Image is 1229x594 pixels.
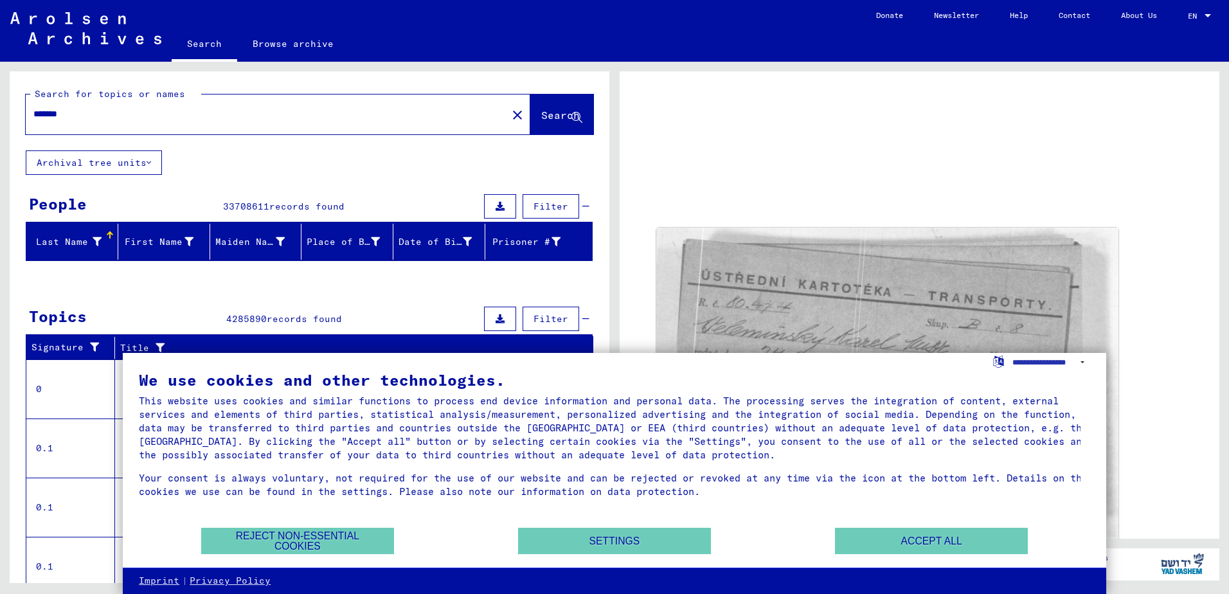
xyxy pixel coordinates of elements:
mat-header-cell: First Name [118,224,210,260]
div: We use cookies and other technologies. [139,372,1090,388]
span: Filter [534,201,568,212]
img: 001.jpg [656,228,1118,562]
button: Search [530,94,593,134]
div: Title [120,341,568,355]
button: Clear [505,102,530,127]
div: Place of Birth [307,231,396,252]
td: 0 [26,359,115,419]
button: Archival tree units [26,150,162,175]
div: Your consent is always voluntary, not required for the use of our website and can be rejected or ... [139,471,1090,498]
div: Signature [31,341,105,354]
div: Date of Birth [399,235,472,249]
div: Topics [29,305,87,328]
td: 0.1 [26,478,115,537]
mat-header-cell: Last Name [26,224,118,260]
a: Imprint [139,575,179,588]
button: Filter [523,194,579,219]
div: Signature [31,337,118,358]
div: First Name [123,231,210,252]
button: Reject non-essential cookies [201,528,394,554]
a: Search [172,28,237,62]
div: Prisoner # [490,235,561,249]
mat-header-cell: Prisoner # [485,224,592,260]
mat-icon: close [510,107,525,123]
div: Prisoner # [490,231,577,252]
div: Last Name [31,235,102,249]
div: Maiden Name [215,231,301,252]
span: 4285890 [226,313,267,325]
button: Filter [523,307,579,331]
span: Search [541,109,580,122]
img: Arolsen_neg.svg [10,12,161,44]
a: Browse archive [237,28,349,59]
span: records found [267,313,342,325]
div: This website uses cookies and similar functions to process end device information and personal da... [139,394,1090,462]
span: 33708611 [223,201,269,212]
div: People [29,192,87,215]
td: 0.1 [26,419,115,478]
div: First Name [123,235,193,249]
mat-label: Search for topics or names [35,88,185,100]
button: Settings [518,528,711,554]
div: Date of Birth [399,231,488,252]
mat-header-cell: Maiden Name [210,224,302,260]
a: Privacy Policy [190,575,271,588]
div: Title [120,337,580,358]
mat-header-cell: Place of Birth [301,224,393,260]
span: Filter [534,313,568,325]
div: Last Name [31,231,118,252]
span: records found [269,201,345,212]
div: Place of Birth [307,235,380,249]
span: EN [1188,12,1202,21]
button: Accept all [835,528,1028,554]
img: yv_logo.png [1158,548,1207,580]
mat-header-cell: Date of Birth [393,224,485,260]
div: Maiden Name [215,235,285,249]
